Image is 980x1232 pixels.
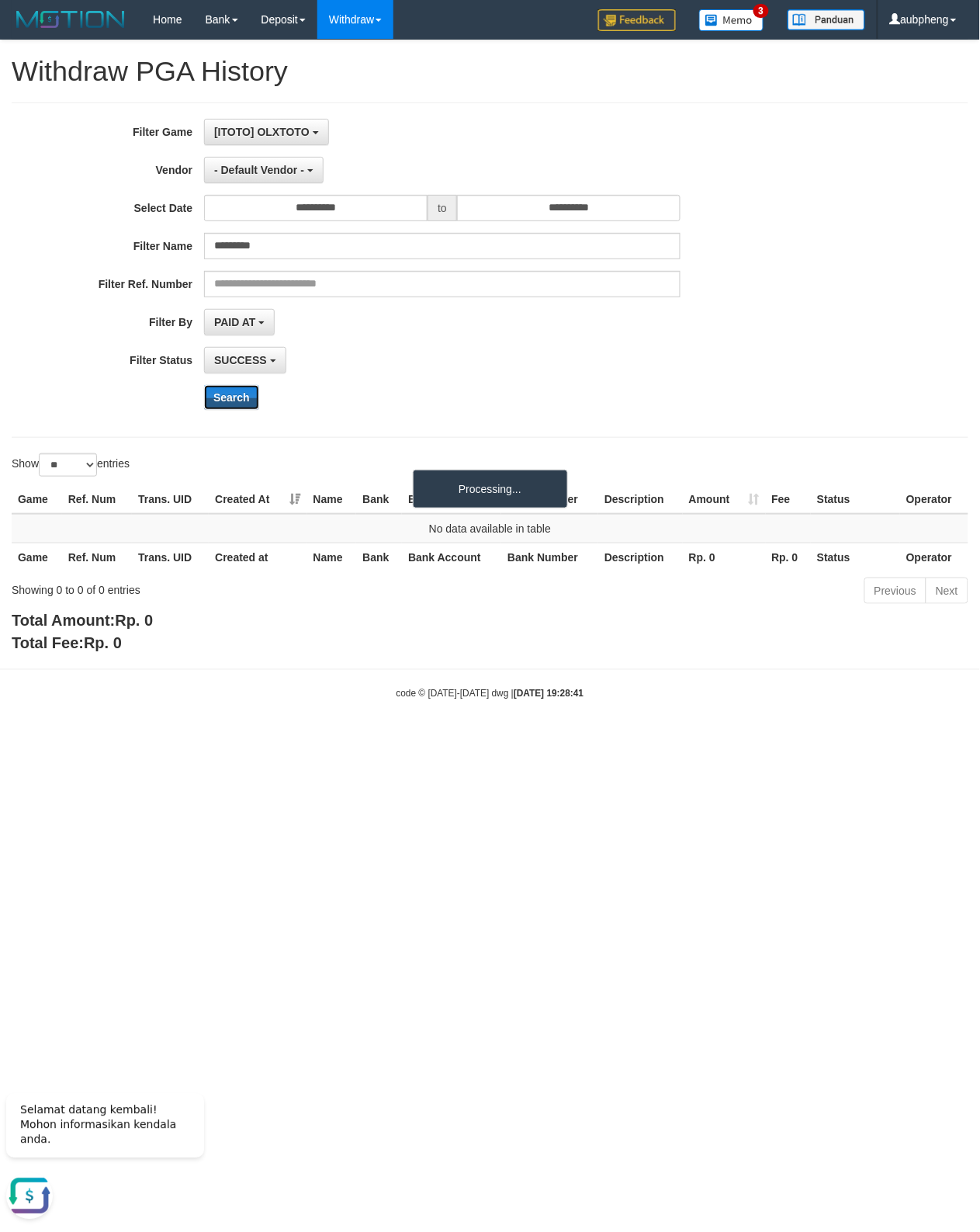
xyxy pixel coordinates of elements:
[209,485,306,514] th: Created At: activate to sort column ascending
[598,9,676,31] img: Feedback.jpg
[204,119,329,145] button: [ITOTO] OLXTOTO
[811,543,900,571] th: Status
[598,543,683,571] th: Description
[132,543,209,571] th: Trans. UID
[402,543,501,571] th: Bank Account
[900,485,968,514] th: Operator
[699,9,764,31] img: Button%20Memo.svg
[204,385,259,410] button: Search
[753,4,770,18] span: 3
[307,485,357,514] th: Name
[788,9,865,30] img: panduan.png
[12,634,122,651] b: Total Fee:
[20,24,176,66] span: Selamat datang kembali! Mohon informasikan kendala anda.
[900,543,968,571] th: Operator
[214,316,255,328] span: PAID AT
[356,543,402,571] th: Bank
[514,689,583,699] strong: [DATE] 19:28:41
[62,543,132,571] th: Ref. Num
[766,485,812,514] th: Fee
[132,485,209,514] th: Trans. UID
[413,470,568,508] div: Processing...
[39,453,97,477] select: Showentries
[12,453,130,477] label: Show entries
[214,126,310,138] span: [ITOTO] OLXTOTO
[12,56,968,87] h1: Withdraw PGA History
[926,578,968,604] a: Next
[214,164,304,176] span: - Default Vendor -
[62,485,132,514] th: Ref. Num
[428,195,457,221] span: to
[6,93,53,140] button: Open LiveChat chat widget
[683,543,766,571] th: Rp. 0
[356,485,402,514] th: Bank
[811,485,900,514] th: Status
[766,543,812,571] th: Rp. 0
[12,514,968,543] td: No data available in table
[397,689,584,699] small: code © [DATE]-[DATE] dwg |
[115,612,153,629] span: Rp. 0
[12,612,153,629] b: Total Amount:
[864,578,926,604] a: Previous
[12,576,397,598] div: Showing 0 to 0 of 0 entries
[204,309,275,335] button: PAID AT
[12,543,62,571] th: Game
[12,8,130,31] img: MOTION_logo.png
[12,485,62,514] th: Game
[204,347,286,373] button: SUCCESS
[598,485,683,514] th: Description
[683,485,766,514] th: Amount: activate to sort column ascending
[204,157,324,183] button: - Default Vendor -
[84,634,122,651] span: Rp. 0
[501,543,598,571] th: Bank Number
[214,354,267,366] span: SUCCESS
[307,543,357,571] th: Name
[402,485,501,514] th: Bank Account
[209,543,306,571] th: Created at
